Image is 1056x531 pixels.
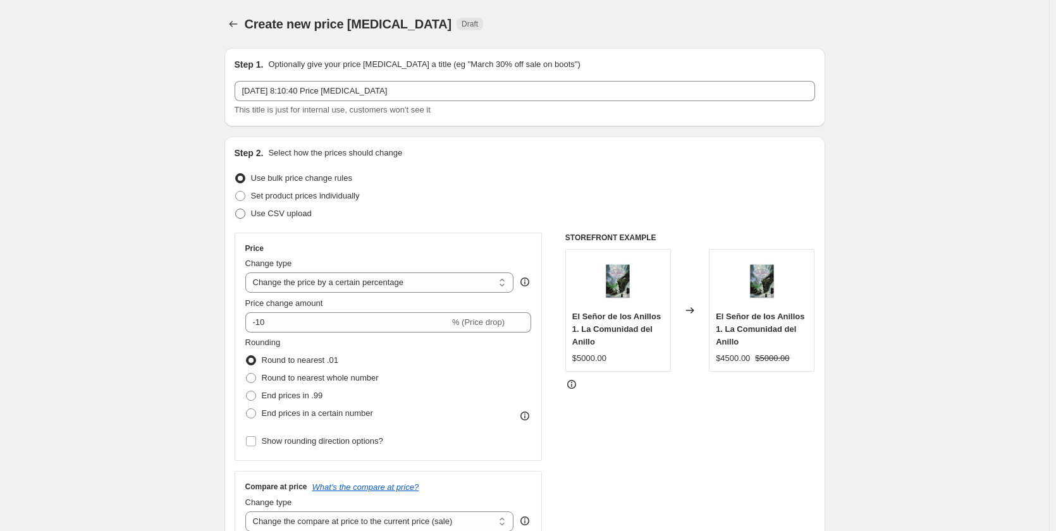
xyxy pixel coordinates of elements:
h3: Price [245,243,264,253]
div: help [519,276,531,288]
span: Show rounding direction options? [262,436,383,446]
span: End prices in a certain number [262,408,373,418]
button: Price change jobs [224,15,242,33]
span: El Señor de los Anillos 1. La Comunidad del Anillo [572,312,661,346]
strike: $5000.00 [755,352,789,365]
span: Change type [245,259,292,268]
h2: Step 2. [235,147,264,159]
span: Round to nearest whole number [262,373,379,382]
p: Optionally give your price [MEDICAL_DATA] a title (eg "March 30% off sale on boots") [268,58,580,71]
span: Change type [245,497,292,507]
p: Select how the prices should change [268,147,402,159]
span: Use bulk price change rules [251,173,352,183]
span: Round to nearest .01 [262,355,338,365]
span: Draft [462,19,478,29]
div: help [519,515,531,527]
input: -15 [245,312,450,333]
span: Use CSV upload [251,209,312,218]
input: 30% off holiday sale [235,81,815,101]
h2: Step 1. [235,58,264,71]
h3: Compare at price [245,482,307,492]
span: Create new price [MEDICAL_DATA] [245,17,452,31]
span: Price change amount [245,298,323,308]
img: Libro-2_80x.jpg [592,256,643,307]
img: Libro-2_80x.jpg [737,256,787,307]
span: Rounding [245,338,281,347]
div: $5000.00 [572,352,606,365]
h6: STOREFRONT EXAMPLE [565,233,815,243]
div: $4500.00 [716,352,750,365]
span: This title is just for internal use, customers won't see it [235,105,431,114]
button: What's the compare at price? [312,482,419,492]
span: End prices in .99 [262,391,323,400]
span: % (Price drop) [452,317,505,327]
span: Set product prices individually [251,191,360,200]
span: El Señor de los Anillos 1. La Comunidad del Anillo [716,312,804,346]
